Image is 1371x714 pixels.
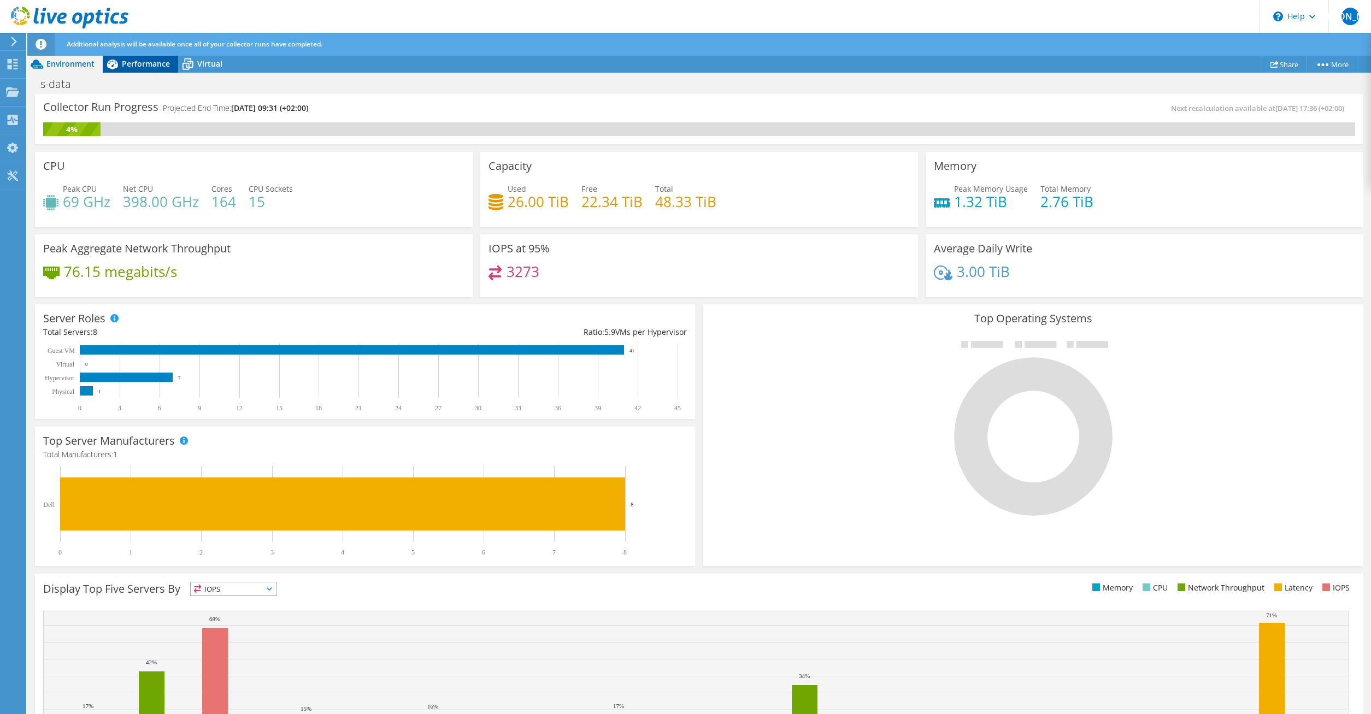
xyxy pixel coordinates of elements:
[1040,184,1091,194] span: Total Memory
[395,404,402,412] text: 24
[623,548,627,556] text: 8
[508,184,526,194] span: Used
[48,347,75,355] text: Guest VM
[93,327,97,337] span: 8
[711,312,1355,324] h3: Top Operating Systems
[301,705,311,712] text: 15%
[249,184,293,194] span: CPU Sockets
[1140,582,1168,594] li: CPU
[197,58,222,69] span: Virtual
[43,123,101,135] div: 4%
[276,404,283,412] text: 15
[1175,582,1264,594] li: Network Throughput
[43,435,175,447] h3: Top Server Manufacturers
[43,243,231,255] h3: Peak Aggregate Network Throughput
[129,548,132,556] text: 1
[270,548,274,556] text: 3
[674,404,681,412] text: 45
[64,265,177,278] h4: 76.15 megabits/s
[52,388,74,396] text: Physical
[1262,56,1307,73] a: Share
[191,582,276,595] span: IOPS
[85,362,88,367] text: 0
[83,703,93,709] text: 17%
[249,196,293,208] h4: 15
[555,404,561,412] text: 36
[198,404,201,412] text: 9
[63,196,110,208] h4: 69 GHz
[581,184,597,194] span: Free
[113,449,117,459] span: 1
[934,160,976,172] h3: Memory
[427,703,438,710] text: 16%
[595,404,601,412] text: 39
[411,548,415,556] text: 5
[43,160,65,172] h3: CPU
[43,312,105,324] h3: Server Roles
[655,184,673,194] span: Total
[209,616,220,622] text: 68%
[178,375,181,381] text: 7
[435,404,442,412] text: 27
[1272,582,1313,594] li: Latency
[552,548,556,556] text: 7
[634,404,641,412] text: 42
[365,326,687,338] div: Ratio: VMs per Hypervisor
[56,361,75,368] text: Virtual
[957,265,1010,278] h4: 3.00 TiB
[629,348,634,353] text: 41
[1273,11,1283,21] svg: \n
[63,184,97,194] span: Peak CPU
[341,548,344,556] text: 4
[67,39,322,49] span: Additional analysis will be available once all of your collector runs have completed.
[146,659,157,665] text: 42%
[489,243,550,255] h3: IOPS at 95%
[98,389,101,394] text: 1
[508,196,569,208] h4: 26.00 TiB
[45,374,74,382] text: Hypervisor
[934,243,1032,255] h3: Average Daily Write
[36,78,88,90] h1: s-data
[43,449,687,461] h4: Total Manufacturers:
[1040,196,1093,208] h4: 2.76 TiB
[58,548,62,556] text: 0
[158,404,161,412] text: 6
[43,501,55,509] text: Dell
[604,327,615,337] span: 5.9
[122,58,170,69] span: Performance
[954,196,1028,208] h4: 1.32 TiB
[236,404,243,412] text: 12
[631,501,634,508] text: 8
[1266,612,1277,618] text: 71%
[163,102,308,114] h4: Projected End Time:
[1275,103,1344,113] span: [DATE] 17:36 (+02:00)
[1307,56,1357,73] a: More
[78,404,81,412] text: 0
[482,548,485,556] text: 6
[43,326,365,338] div: Total Servers:
[489,160,532,172] h3: Capacity
[118,404,121,412] text: 3
[123,184,153,194] span: Net CPU
[315,404,322,412] text: 18
[1320,582,1350,594] li: IOPS
[1341,8,1359,25] span: [PERSON_NAME]
[475,404,481,412] text: 30
[199,548,203,556] text: 2
[799,672,810,679] text: 34%
[123,196,199,208] h4: 398.00 GHz
[211,184,232,194] span: Cores
[581,196,643,208] h4: 22.34 TiB
[46,58,95,69] span: Environment
[507,265,539,278] h4: 3273
[231,103,308,113] span: [DATE] 09:31 (+02:00)
[1090,582,1133,594] li: Memory
[515,404,521,412] text: 33
[355,404,362,412] text: 21
[655,196,716,208] h4: 48.33 TiB
[613,703,624,709] text: 17%
[211,196,236,208] h4: 164
[954,184,1028,194] span: Peak Memory Usage
[1171,103,1350,113] span: Next recalculation available at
